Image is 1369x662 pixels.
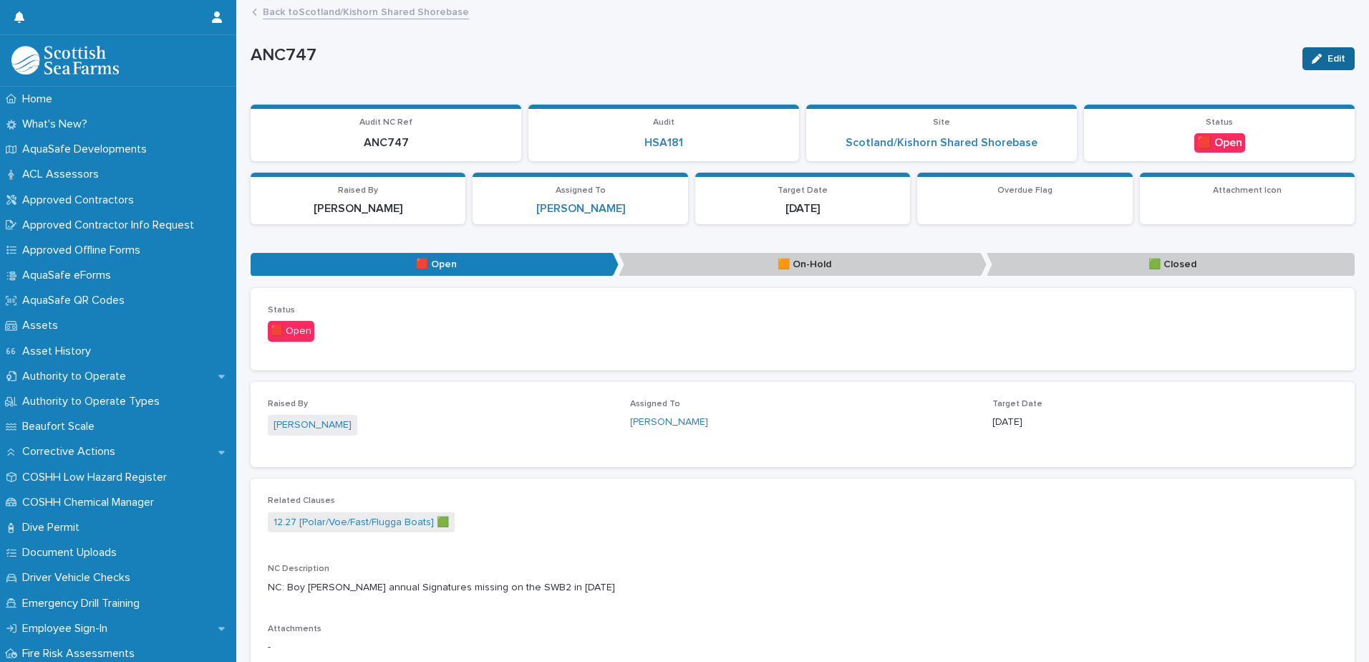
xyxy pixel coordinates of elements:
p: 🟧 On-Hold [619,253,987,277]
p: COSHH Low Hazard Register [16,471,178,484]
p: Dive Permit [16,521,91,534]
p: [DATE] [704,202,901,216]
span: Audit NC Ref [359,118,412,127]
span: Assigned To [556,186,606,195]
p: [DATE] [992,415,1337,430]
span: Raised By [338,186,378,195]
p: Assets [16,319,69,332]
p: Approved Contractors [16,193,145,207]
p: Fire Risk Assessments [16,647,146,661]
p: AquaSafe Developments [16,143,158,156]
span: Raised By [268,400,308,408]
p: ANC747 [259,136,513,150]
span: Attachments [268,625,321,633]
a: [PERSON_NAME] [630,415,708,430]
p: ACL Assessors [16,168,110,181]
span: Target Date [992,400,1043,408]
p: Corrective Actions [16,445,127,459]
span: Assigned To [630,400,680,408]
p: Beaufort Scale [16,420,106,433]
span: NC Description [268,565,329,573]
p: Asset History [16,345,102,358]
p: Home [16,92,64,106]
p: Authority to Operate [16,370,137,383]
span: Overdue Flag [997,186,1053,195]
a: HSA181 [644,136,683,150]
span: Target Date [778,186,828,195]
div: 🟥 Open [1194,133,1245,153]
p: 🟩 Closed [987,253,1355,277]
p: AquaSafe eForms [16,269,122,282]
p: Approved Offline Forms [16,244,152,257]
p: AquaSafe QR Codes [16,294,136,307]
div: 🟥 Open [268,321,314,342]
p: COSHH Chemical Manager [16,496,165,509]
button: Edit [1302,47,1355,70]
p: What's New? [16,117,99,131]
img: bPIBxiqnSb2ggTQWdOVV [11,46,119,75]
p: Emergency Drill Training [16,597,151,610]
p: NC: Boy [PERSON_NAME] annual Signatures missing on the SWB2 in [DATE] [268,580,1337,595]
p: Approved Contractor Info Request [16,219,205,232]
p: ANC747 [251,45,1291,66]
a: 12.27 [Polar/Voe/Fast/Flugga Boats] 🟩 [274,515,449,530]
span: Site [933,118,950,127]
p: - [268,640,613,655]
a: [PERSON_NAME] [274,418,352,433]
p: Employee Sign-In [16,622,119,635]
span: Status [1206,118,1233,127]
p: Document Uploads [16,546,128,560]
span: Attachment Icon [1213,186,1282,195]
span: Related Clauses [268,496,335,505]
span: Edit [1327,54,1345,64]
a: Scotland/Kishorn Shared Shorebase [846,136,1037,150]
span: Audit [653,118,674,127]
p: Authority to Operate Types [16,395,171,408]
p: [PERSON_NAME] [259,202,457,216]
a: Back toScotland/Kishorn Shared Shorebase [263,3,469,19]
p: Driver Vehicle Checks [16,571,142,585]
a: [PERSON_NAME] [536,202,625,216]
span: Status [268,306,295,315]
p: 🟥 Open [251,253,619,277]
